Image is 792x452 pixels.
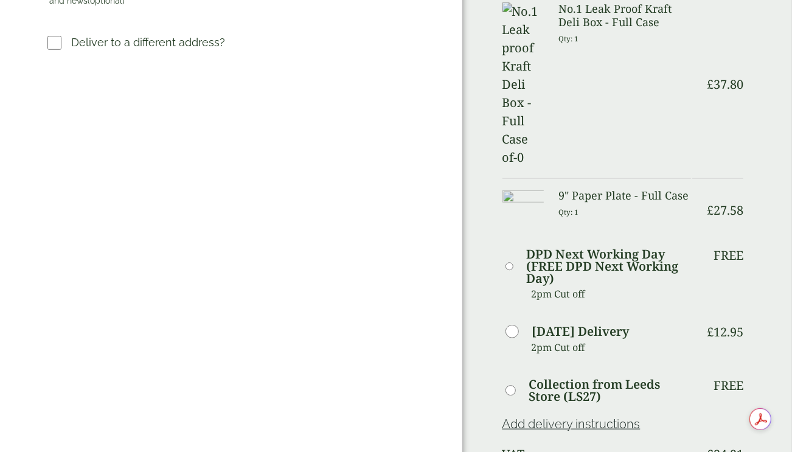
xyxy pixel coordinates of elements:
h3: 9" Paper Plate - Full Case [558,189,691,203]
small: Qty: 1 [558,207,578,217]
p: 2pm Cut off [532,285,691,303]
span: £ [707,76,714,92]
span: £ [707,324,714,340]
label: Collection from Leeds Store (LS27) [529,378,691,403]
bdi: 37.80 [707,76,743,92]
p: Free [714,378,743,393]
p: Free [714,248,743,263]
a: Add delivery instructions [502,417,641,431]
img: No.1 Leak proof Kraft Deli Box -Full Case of-0 [502,2,544,167]
bdi: 12.95 [707,324,743,340]
small: Qty: 1 [558,34,578,43]
span: £ [707,202,714,218]
bdi: 27.58 [707,202,743,218]
p: 2pm Cut off [532,338,691,356]
label: [DATE] Delivery [532,325,630,338]
label: DPD Next Working Day (FREE DPD Next Working Day) [527,248,691,285]
p: Deliver to a different address? [71,34,225,50]
h3: No.1 Leak Proof Kraft Deli Box - Full Case [558,2,691,29]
